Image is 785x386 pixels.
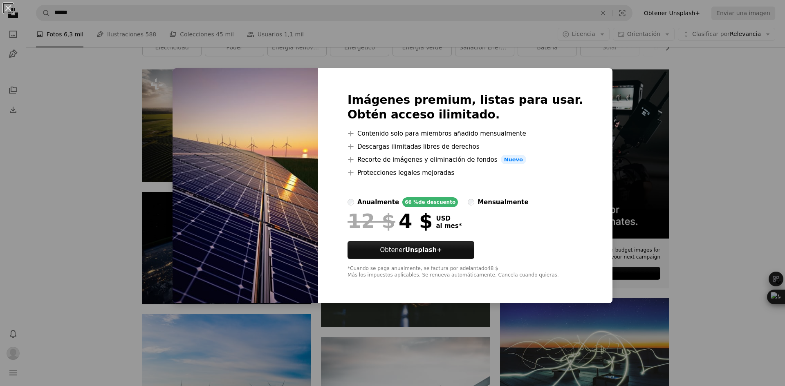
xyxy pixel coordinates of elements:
[436,222,462,230] span: al mes *
[348,142,583,152] li: Descargas ilimitadas libres de derechos
[436,215,462,222] span: USD
[348,129,583,138] li: Contenido solo para miembros añadido mensualmente
[348,266,583,279] div: *Cuando se paga anualmente, se factura por adelantado 48 $ Más los impuestos aplicables. Se renue...
[357,197,399,207] div: anualmente
[478,197,528,207] div: mensualmente
[402,197,458,207] div: 66 % de descuento
[173,68,318,303] img: premium_photo-1679917152396-4b18accacb9d
[468,199,474,205] input: mensualmente
[348,93,583,122] h2: Imágenes premium, listas para usar. Obtén acceso ilimitado.
[348,210,433,232] div: 4 $
[348,241,474,259] a: ObtenerUnsplash+
[348,155,583,165] li: Recorte de imágenes y eliminación de fondos
[501,155,526,165] span: Nuevo
[348,168,583,178] li: Protecciones legales mejoradas
[405,246,442,254] strong: Unsplash+
[348,199,354,205] input: anualmente66 %de descuento
[348,210,395,232] span: 12 $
